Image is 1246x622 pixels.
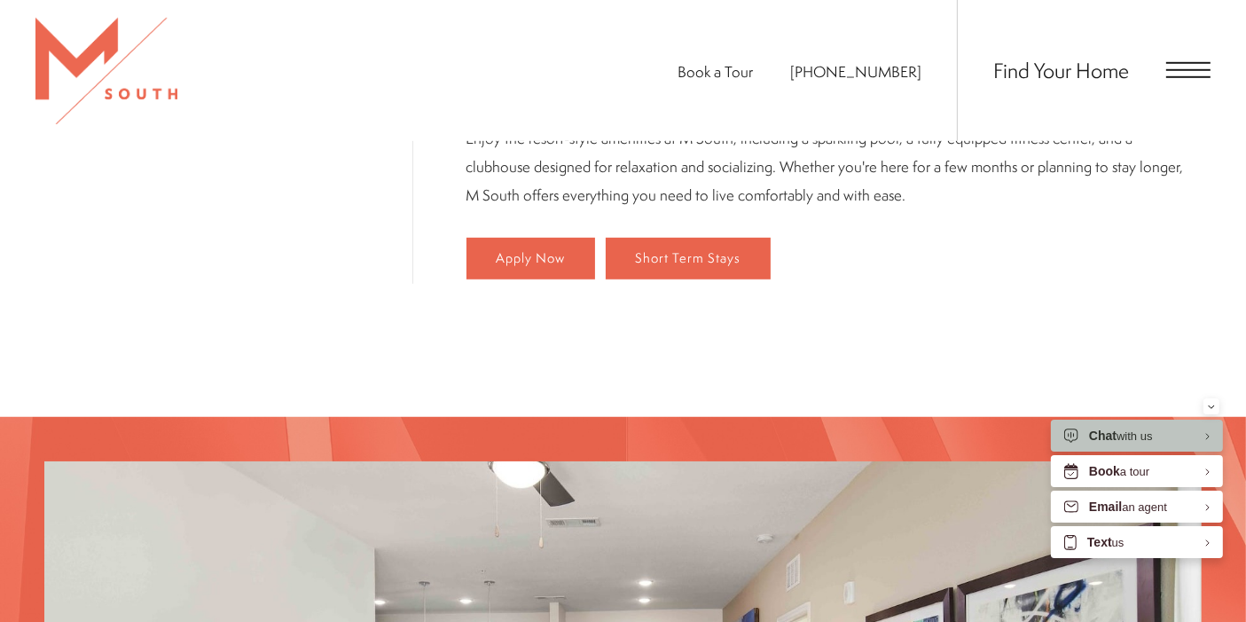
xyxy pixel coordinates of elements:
[35,18,177,124] img: MSouth
[496,251,565,266] span: Apply Now
[1166,62,1211,78] button: Open Menu
[466,238,595,280] a: Apply Now
[790,61,921,82] span: [PHONE_NUMBER]
[635,251,741,266] span: Short Term Stays
[606,238,771,280] a: Short Term Stays
[678,61,753,82] a: Book a Tour
[993,56,1129,84] a: Find Your Home
[790,61,921,82] a: Call Us at 813-570-8014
